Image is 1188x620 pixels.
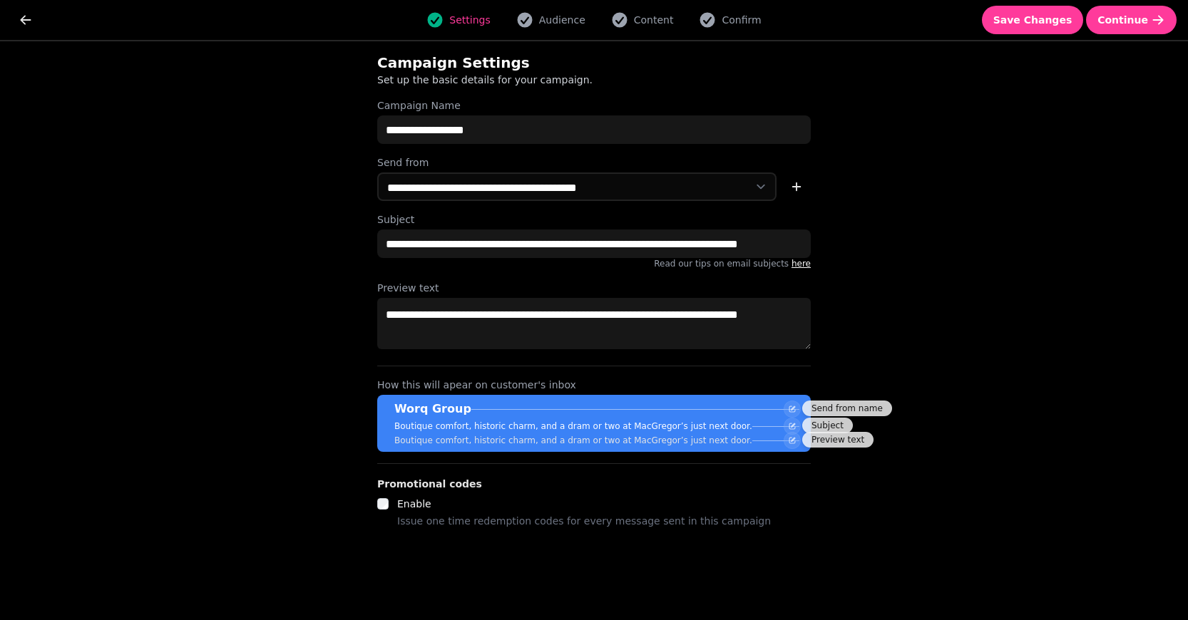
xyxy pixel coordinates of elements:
[802,418,853,433] div: Subject
[377,281,811,295] label: Preview text
[377,73,742,87] p: Set up the basic details for your campaign.
[397,512,771,529] p: Issue one time redemption codes for every message sent in this campaign
[993,15,1072,25] span: Save Changes
[11,6,40,34] button: go back
[802,432,874,448] div: Preview text
[377,258,811,269] p: Read our tips on email subjects
[1086,6,1177,34] button: Continue
[394,420,752,432] p: Boutique comfort, historic charm, and a dram or two at MacGregor’s just next door.
[377,378,811,392] label: How this will apear on customer's inbox
[377,53,651,73] h2: Campaign Settings
[377,98,811,113] label: Campaign Name
[634,13,674,27] span: Content
[377,475,482,492] legend: Promotional codes
[394,401,471,418] p: Worq Group
[1097,15,1148,25] span: Continue
[792,259,811,269] a: here
[377,212,811,227] label: Subject
[377,155,811,170] label: Send from
[982,6,1084,34] button: Save Changes
[539,13,585,27] span: Audience
[722,13,761,27] span: Confirm
[449,13,490,27] span: Settings
[397,498,431,510] label: Enable
[802,401,892,416] div: Send from name
[394,435,752,446] p: Boutique comfort, historic charm, and a dram or two at MacGregor’s just next door.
